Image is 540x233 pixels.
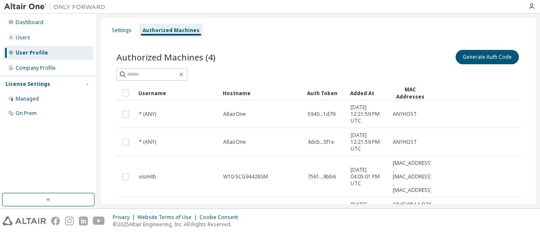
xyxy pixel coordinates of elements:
[393,201,436,222] span: C8:6E:08:1A:B7:BA , C8:6E:08:1A:B7:BE
[351,201,385,222] span: [DATE] 02:33:02 PM UTC
[113,221,243,228] p: © 2025 Altair Engineering, Inc. All Rights Reserved.
[307,86,343,100] div: Auth Token
[139,111,156,118] span: * (ANY)
[456,50,519,64] button: Generate Auth Code
[308,139,334,145] span: 4dcb...5f1e
[116,51,216,63] span: Authorized Machines (4)
[16,19,43,26] div: Dashboard
[3,217,46,225] img: altair_logo.svg
[139,173,156,180] span: vismith
[350,86,386,100] div: Added At
[16,96,39,102] div: Managed
[223,111,246,118] span: AltairOne
[392,86,428,100] div: MAC Addresses
[223,86,300,100] div: Hostname
[16,34,30,41] div: Users
[200,214,243,221] div: Cookie Consent
[393,111,417,118] span: ANYHOST
[223,139,246,145] span: AltairOne
[65,217,74,225] img: instagram.svg
[393,139,417,145] span: ANYHOST
[16,65,56,71] div: Company Profile
[308,111,335,118] span: 5940...1d79
[79,217,88,225] img: linkedin.svg
[93,217,105,225] img: youtube.svg
[16,49,48,56] div: User Profile
[351,104,385,124] span: [DATE] 12:21:59 PM UTC
[5,81,50,88] div: License Settings
[4,3,110,11] img: Altair One
[143,27,200,34] div: Authorized Machines
[16,110,37,117] div: On Prem
[351,167,385,187] span: [DATE] 04:05:01 PM UTC
[112,27,132,34] div: Settings
[308,173,336,180] span: 7561...9bb6
[139,139,156,145] span: * (ANY)
[138,86,216,100] div: Username
[351,132,385,152] span: [DATE] 12:21:59 PM UTC
[113,214,138,221] div: Privacy
[51,217,60,225] img: facebook.svg
[223,173,268,180] span: W10-5CG94428SM
[138,214,200,221] div: Website Terms of Use
[393,160,432,194] span: [MAC_ADDRESS] , [MAC_ADDRESS] , [MAC_ADDRESS]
